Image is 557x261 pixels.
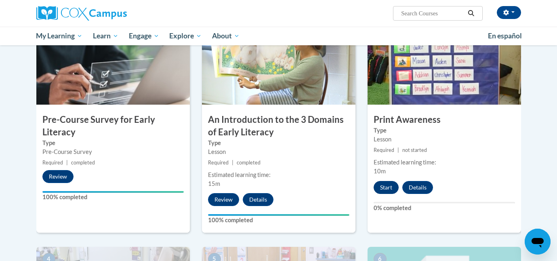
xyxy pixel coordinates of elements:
[88,27,124,45] a: Learn
[208,147,349,156] div: Lesson
[208,170,349,179] div: Estimated learning time:
[374,204,515,213] label: 0% completed
[36,31,82,41] span: My Learning
[164,27,207,45] a: Explore
[243,193,273,206] button: Details
[208,216,349,225] label: 100% completed
[208,160,229,166] span: Required
[208,214,349,216] div: Your progress
[42,139,184,147] label: Type
[42,193,184,202] label: 100% completed
[465,8,477,18] button: Search
[129,31,159,41] span: Engage
[202,24,355,105] img: Course Image
[36,114,190,139] h3: Pre-Course Survey for Early Literacy
[36,24,190,105] img: Course Image
[93,31,118,41] span: Learn
[374,147,394,153] span: Required
[212,31,240,41] span: About
[497,6,521,19] button: Account Settings
[36,6,190,21] a: Cox Campus
[374,158,515,167] div: Estimated learning time:
[207,27,245,45] a: About
[374,168,386,175] span: 10m
[374,181,399,194] button: Start
[31,27,88,45] a: My Learning
[368,114,521,126] h3: Print Awareness
[24,27,533,45] div: Main menu
[208,139,349,147] label: Type
[169,31,202,41] span: Explore
[202,114,355,139] h3: An Introduction to the 3 Domains of Early Literacy
[400,8,465,18] input: Search Courses
[208,180,220,187] span: 15m
[237,160,261,166] span: completed
[208,193,239,206] button: Review
[374,126,515,135] label: Type
[374,135,515,144] div: Lesson
[368,24,521,105] img: Course Image
[71,160,95,166] span: completed
[42,160,63,166] span: Required
[42,170,74,183] button: Review
[42,147,184,156] div: Pre-Course Survey
[397,147,399,153] span: |
[66,160,68,166] span: |
[36,6,127,21] img: Cox Campus
[232,160,233,166] span: |
[124,27,164,45] a: Engage
[483,27,527,44] a: En español
[525,229,551,255] iframe: Button to launch messaging window
[488,32,522,40] span: En español
[42,191,184,193] div: Your progress
[402,147,427,153] span: not started
[402,181,433,194] button: Details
